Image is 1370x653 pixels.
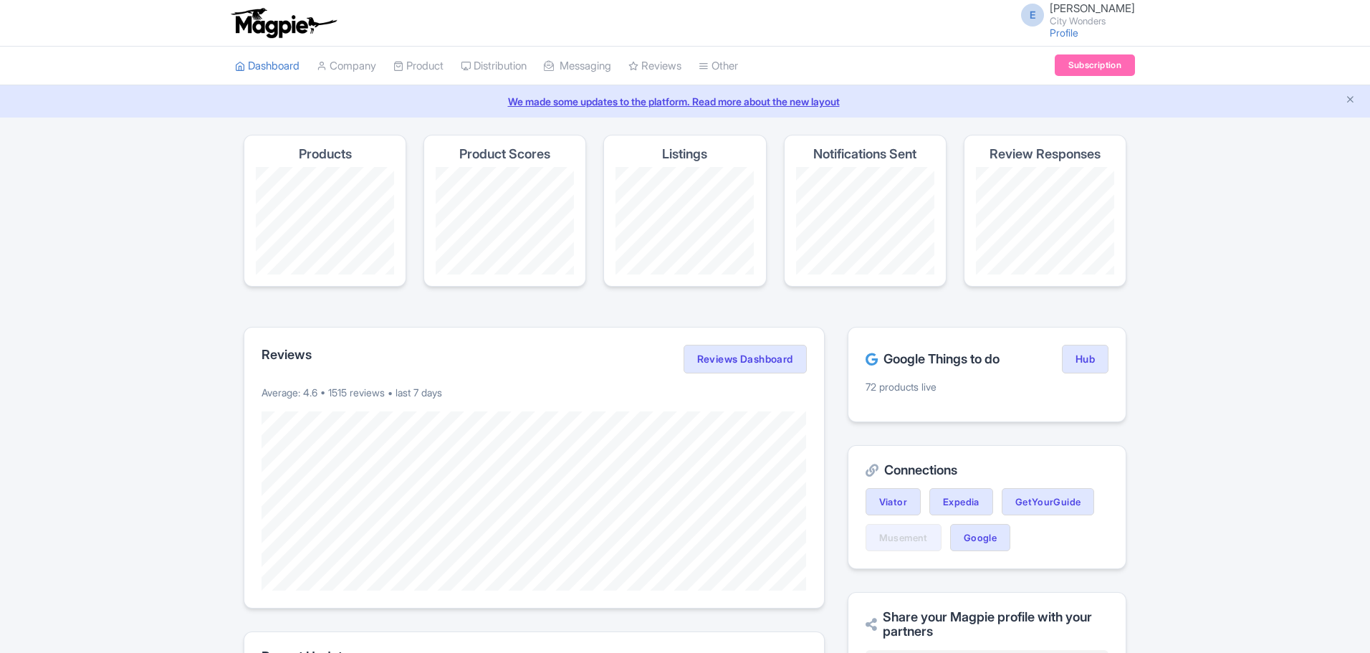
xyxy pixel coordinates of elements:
[628,47,681,86] a: Reviews
[1055,54,1135,76] a: Subscription
[1002,488,1095,515] a: GetYourGuide
[9,94,1361,109] a: We made some updates to the platform. Read more about the new layout
[1345,92,1356,109] button: Close announcement
[262,385,807,400] p: Average: 4.6 • 1515 reviews • last 7 days
[662,147,707,161] h4: Listings
[317,47,376,86] a: Company
[866,524,942,551] a: Musement
[866,463,1108,477] h2: Connections
[866,610,1108,639] h2: Share your Magpie profile with your partners
[866,379,1108,394] p: 72 products live
[1050,1,1135,15] span: [PERSON_NAME]
[461,47,527,86] a: Distribution
[1021,4,1044,27] span: E
[459,147,550,161] h4: Product Scores
[699,47,738,86] a: Other
[1050,27,1078,39] a: Profile
[950,524,1010,551] a: Google
[684,345,807,373] a: Reviews Dashboard
[393,47,444,86] a: Product
[1012,3,1135,26] a: E [PERSON_NAME] City Wonders
[228,7,339,39] img: logo-ab69f6fb50320c5b225c76a69d11143b.png
[1050,16,1135,26] small: City Wonders
[262,348,312,362] h2: Reviews
[1062,345,1108,373] a: Hub
[544,47,611,86] a: Messaging
[813,147,916,161] h4: Notifications Sent
[866,488,921,515] a: Viator
[235,47,300,86] a: Dashboard
[929,488,993,515] a: Expedia
[299,147,352,161] h4: Products
[990,147,1101,161] h4: Review Responses
[866,352,1000,366] h2: Google Things to do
